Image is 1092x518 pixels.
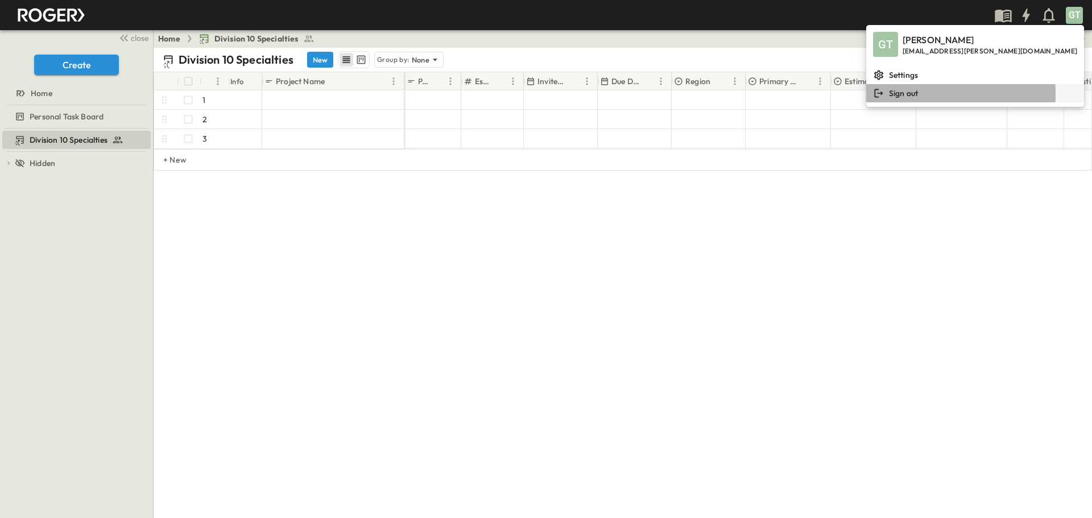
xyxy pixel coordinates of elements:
[475,76,491,87] p: Estimate Number
[611,76,639,87] p: Due Date
[728,74,742,88] button: Menu
[873,32,898,57] div: GT
[202,133,207,144] p: 3
[211,74,225,88] button: Menu
[506,74,520,88] button: Menu
[2,85,148,101] a: Home
[34,55,119,75] button: Create
[2,132,148,148] a: Division 10 Specialties
[228,72,262,90] div: Info
[30,111,104,122] span: Personal Task Board
[412,54,430,65] p: None
[759,76,799,87] p: Primary Market
[158,33,321,44] nav: breadcrumbs
[889,69,918,81] h6: Settings
[114,30,151,45] button: close
[494,75,506,88] button: Sort
[580,74,594,88] button: Menu
[200,72,228,90] div: #
[30,158,55,169] span: Hidden
[654,74,668,88] button: Menu
[642,75,654,88] button: Sort
[685,76,710,87] p: Region
[31,88,52,99] span: Home
[903,33,1077,47] h5: [PERSON_NAME]
[327,75,340,88] button: Sort
[568,75,580,88] button: Sort
[158,33,180,44] a: Home
[444,74,457,88] button: Menu
[1065,6,1084,25] button: GT
[2,109,148,125] a: Personal Task Board
[431,75,444,88] button: Sort
[340,53,353,67] button: row view
[2,131,151,149] div: Division 10 Specialtiestest
[338,51,370,68] div: table view
[204,75,217,88] button: Sort
[179,52,293,68] p: Division 10 Specialties
[214,33,299,44] span: Division 10 Specialties
[2,107,151,126] div: Personal Task Boardtest
[202,94,205,106] p: 1
[713,75,725,88] button: Sort
[230,65,244,97] div: Info
[387,74,400,88] button: Menu
[163,154,170,165] p: + New
[889,88,918,99] h6: Sign out
[377,54,409,65] p: Group by:
[198,33,315,44] a: Division 10 Specialties
[813,74,827,88] button: Menu
[307,52,333,68] button: New
[801,75,813,88] button: Sort
[276,76,325,87] p: Project Name
[845,76,884,87] p: Estimate Status
[1066,7,1083,24] div: GT
[30,134,107,146] span: Division 10 Specialties
[354,53,368,67] button: kanban view
[131,32,148,44] span: close
[418,76,429,87] p: P-Code
[537,76,565,87] p: Invite Date
[202,114,207,125] p: 2
[903,47,1077,56] h6: [EMAIL_ADDRESS][PERSON_NAME][DOMAIN_NAME]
